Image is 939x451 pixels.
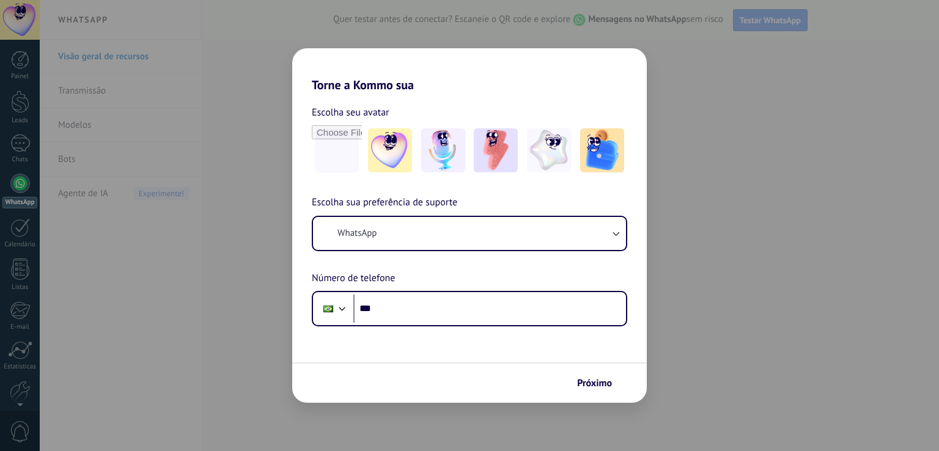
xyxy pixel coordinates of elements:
h2: Torne a Kommo sua [292,48,647,92]
img: -3.jpeg [474,128,518,172]
span: Escolha sua preferência de suporte [312,195,457,211]
span: Escolha seu avatar [312,105,389,120]
span: Número de telefone [312,271,395,287]
button: Próximo [572,373,628,394]
button: WhatsApp [313,217,626,250]
img: -2.jpeg [421,128,465,172]
span: Próximo [577,379,612,387]
img: -5.jpeg [580,128,624,172]
img: -1.jpeg [368,128,412,172]
img: -4.jpeg [527,128,571,172]
span: WhatsApp [337,227,377,240]
div: Brazil: + 55 [317,296,340,321]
